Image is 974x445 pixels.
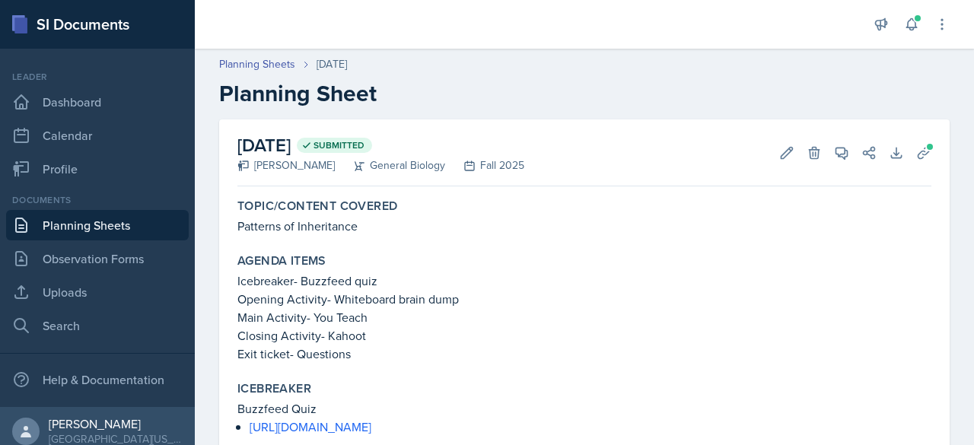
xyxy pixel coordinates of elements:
[237,253,326,269] label: Agenda items
[6,210,189,240] a: Planning Sheets
[219,56,295,72] a: Planning Sheets
[6,154,189,184] a: Profile
[317,56,347,72] div: [DATE]
[314,139,364,151] span: Submitted
[49,416,183,431] div: [PERSON_NAME]
[237,326,931,345] p: Closing Activity- Kahoot
[6,120,189,151] a: Calendar
[237,132,524,159] h2: [DATE]
[237,290,931,308] p: Opening Activity- Whiteboard brain dump
[6,310,189,341] a: Search
[6,70,189,84] div: Leader
[250,418,371,435] a: [URL][DOMAIN_NAME]
[6,277,189,307] a: Uploads
[6,364,189,395] div: Help & Documentation
[237,399,931,418] p: Buzzfeed Quiz
[237,157,335,173] div: [PERSON_NAME]
[237,345,931,363] p: Exit ticket- Questions
[237,381,311,396] label: Icebreaker
[445,157,524,173] div: Fall 2025
[237,308,931,326] p: Main Activity- You Teach
[335,157,445,173] div: General Biology
[6,87,189,117] a: Dashboard
[237,217,931,235] p: Patterns of Inheritance
[237,272,931,290] p: Icebreaker- Buzzfeed quiz
[237,199,397,214] label: Topic/Content Covered
[6,193,189,207] div: Documents
[6,243,189,274] a: Observation Forms
[219,80,950,107] h2: Planning Sheet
